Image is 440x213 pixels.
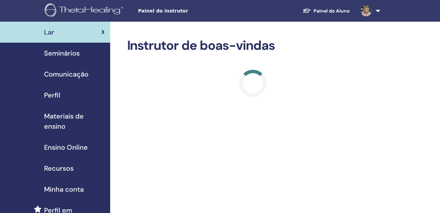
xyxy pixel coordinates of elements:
span: Lar [44,27,54,37]
span: Recursos [44,163,74,173]
span: Minha conta [44,184,84,194]
span: Materiais de ensino [44,111,105,131]
a: Painel do Aluno [297,5,355,17]
span: Perfil [44,90,60,100]
img: default.jpg [361,5,372,16]
img: logo.png [45,3,126,19]
span: Comunicação [44,69,88,79]
h2: Instrutor de boas-vindas [127,38,379,54]
span: Painel do instrutor [138,7,240,15]
img: graduation-cap-white.svg [303,8,311,14]
span: Seminários [44,48,80,58]
span: Ensino Online [44,142,88,152]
